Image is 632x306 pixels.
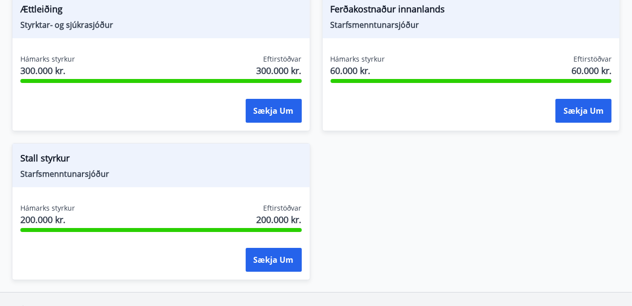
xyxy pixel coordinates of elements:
button: Sækja um [246,248,302,272]
span: Hámarks styrkur [20,54,75,64]
span: Starfsmenntunarsjóður [20,168,302,179]
span: 60.000 kr. [571,64,612,77]
span: Ferðakostnaður innanlands [331,2,612,19]
span: Starfsmenntunarsjóður [331,19,612,30]
span: Eftirstöðvar [264,203,302,213]
button: Sækja um [246,99,302,123]
span: 200.000 kr. [20,213,75,226]
span: Ættleiðing [20,2,302,19]
span: 60.000 kr. [331,64,385,77]
span: 300.000 kr. [20,64,75,77]
span: Hámarks styrkur [331,54,385,64]
span: Eftirstöðvar [264,54,302,64]
button: Sækja um [556,99,612,123]
span: 300.000 kr. [257,64,302,77]
span: Hámarks styrkur [20,203,75,213]
span: Eftirstöðvar [573,54,612,64]
span: Stall styrkur [20,152,302,168]
span: 200.000 kr. [257,213,302,226]
span: Styrktar- og sjúkrasjóður [20,19,302,30]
